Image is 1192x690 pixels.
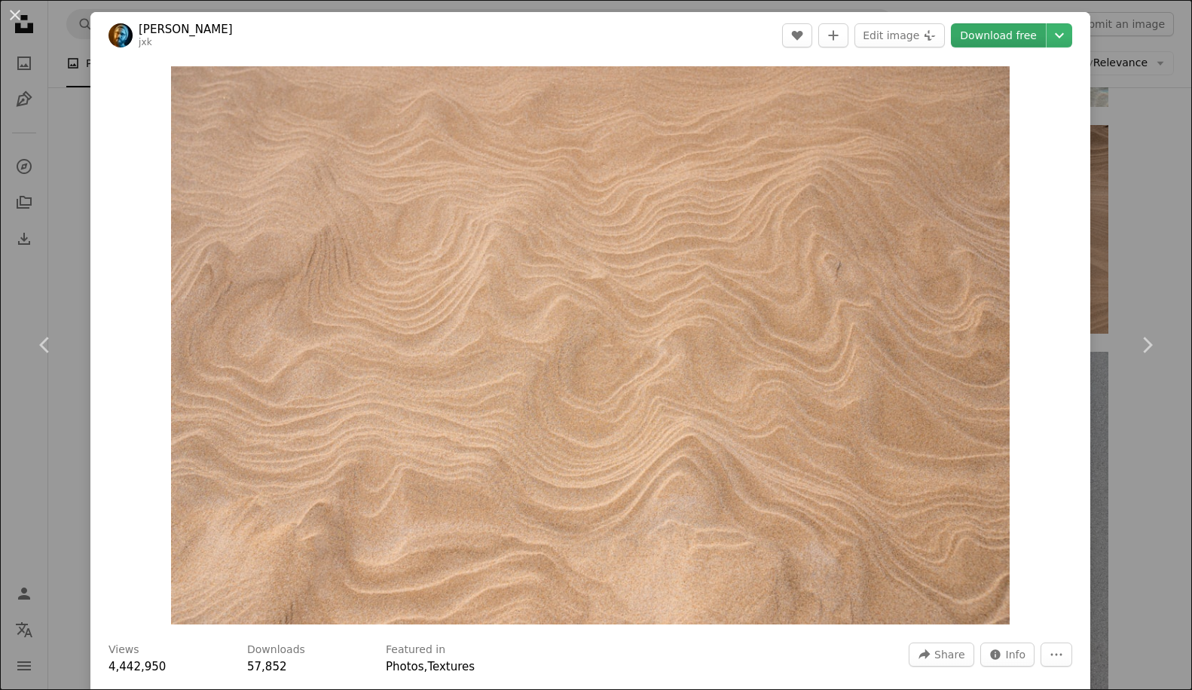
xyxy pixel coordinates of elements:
button: Add to Collection [818,23,848,47]
img: white textile with black hair [171,66,1010,624]
button: Like [782,23,812,47]
a: Next [1102,273,1192,417]
button: More Actions [1041,643,1072,667]
button: Choose download size [1047,23,1072,47]
h3: Featured in [386,643,445,658]
span: Share [934,643,964,666]
h3: Views [109,643,139,658]
img: Go to Jan Kopřiva's profile [109,23,133,47]
span: 4,442,950 [109,660,166,673]
span: 57,852 [247,660,287,673]
a: Photos [386,660,424,673]
span: Info [1006,643,1026,666]
button: Share this image [909,643,973,667]
a: Download free [951,23,1046,47]
h3: Downloads [247,643,305,658]
button: Stats about this image [980,643,1035,667]
a: [PERSON_NAME] [139,22,233,37]
a: jxk [139,37,152,47]
button: Edit image [854,23,945,47]
button: Zoom in on this image [171,66,1010,624]
a: Textures [427,660,475,673]
span: , [424,660,428,673]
